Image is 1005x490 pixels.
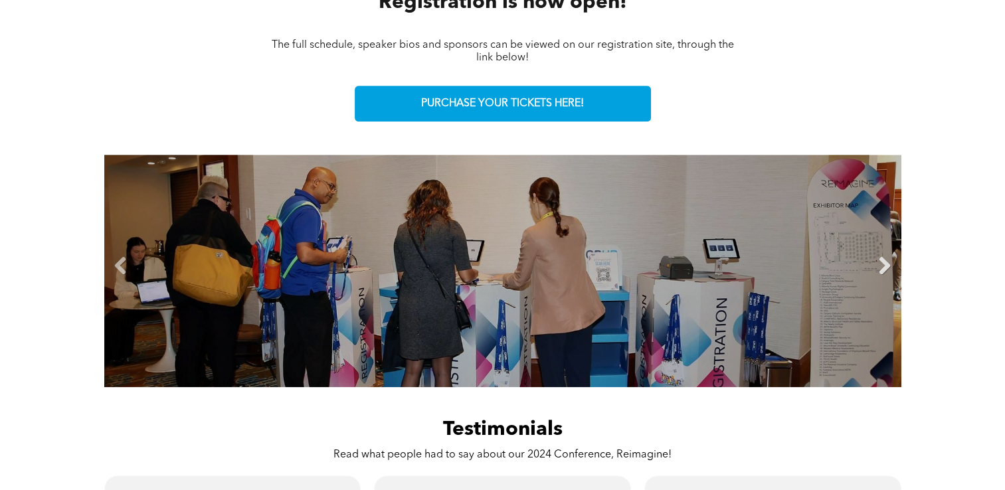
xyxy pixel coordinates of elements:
[421,98,584,110] span: PURCHASE YOUR TICKETS HERE!
[333,449,672,460] span: Read what people had to say about our 2024 Conference, Reimagine!
[875,256,895,276] a: Next
[355,86,651,122] a: PURCHASE YOUR TICKETS HERE!
[443,420,563,440] span: Testimonials
[111,256,131,276] a: Previous
[272,40,734,63] span: The full schedule, speaker bios and sponsors can be viewed on our registration site, through the ...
